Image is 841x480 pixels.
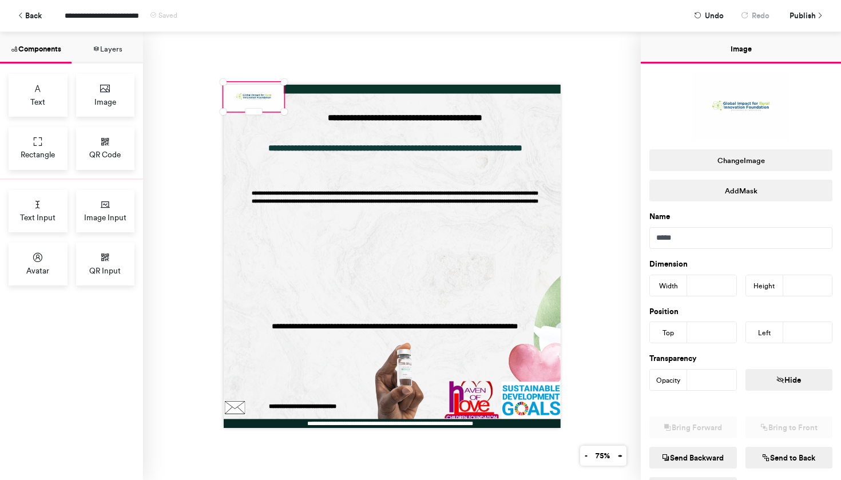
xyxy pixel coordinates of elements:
label: Transparency [649,353,697,364]
iframe: Drift Widget Chat Controller [784,423,827,466]
span: Undo [705,6,724,26]
div: Top [650,322,687,344]
span: QR Input [89,265,121,276]
button: Undo [688,6,729,26]
button: Image [641,32,841,64]
span: Text [30,96,45,108]
span: Avatar [26,265,49,276]
div: Height [746,275,783,297]
div: Left [746,322,783,344]
button: Bring to Front [745,416,833,438]
span: Publish [790,6,816,26]
label: Position [649,306,679,318]
span: Text Input [20,212,55,223]
button: + [613,446,626,466]
span: Image [94,96,116,108]
button: 75% [591,446,614,466]
button: - [580,446,592,466]
span: Image Input [84,212,126,223]
span: Rectangle [21,149,55,160]
button: ChangeImage [649,149,832,171]
span: Saved [158,11,177,19]
button: Back [11,6,47,26]
div: Width [650,275,687,297]
button: Send Backward [649,447,737,469]
label: Name [649,211,670,223]
label: Dimension [649,259,688,270]
button: Hide [745,369,833,391]
button: Bring Forward [649,416,737,438]
div: Opacity [650,370,687,391]
span: QR Code [89,149,121,160]
button: AddMask [649,180,832,201]
button: Send to Back [745,447,833,469]
button: Layers [72,32,143,64]
button: Publish [781,6,830,26]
